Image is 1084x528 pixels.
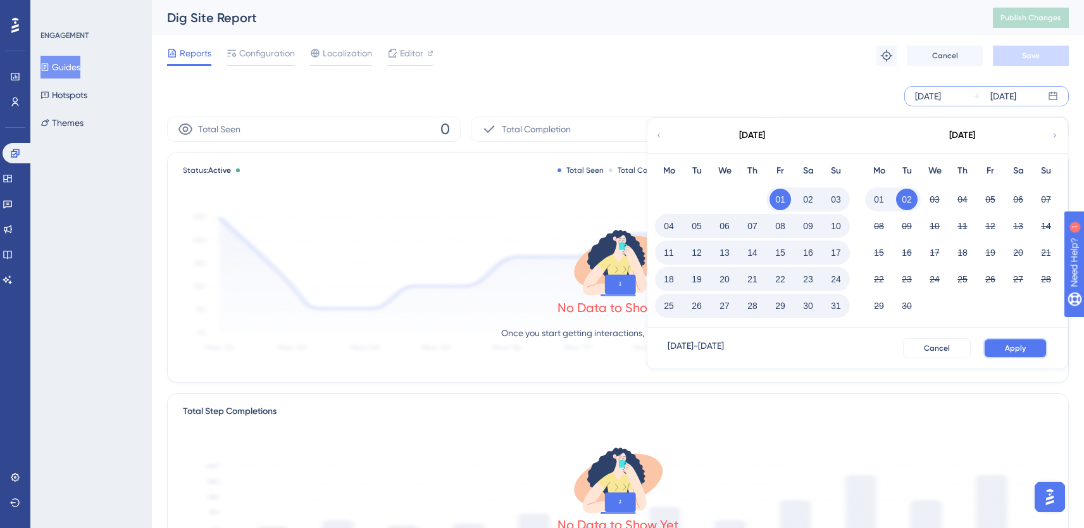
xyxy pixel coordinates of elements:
[949,128,975,143] div: [DATE]
[952,268,973,290] button: 25
[1035,242,1057,263] button: 21
[658,295,680,317] button: 25
[983,338,1047,358] button: Apply
[501,325,735,341] p: Once you start getting interactions, they will be listed here
[183,404,277,419] div: Total Step Completions
[30,3,79,18] span: Need Help?
[40,56,80,79] button: Guides
[40,111,84,134] button: Themes
[893,163,921,179] div: Tu
[797,242,819,263] button: 16
[896,215,918,237] button: 09
[88,6,92,16] div: 1
[738,163,766,179] div: Th
[825,268,847,290] button: 24
[896,189,918,210] button: 02
[40,84,87,106] button: Hotspots
[980,268,1001,290] button: 26
[825,295,847,317] button: 31
[769,215,791,237] button: 08
[1004,163,1032,179] div: Sa
[1031,478,1069,516] iframe: UserGuiding AI Assistant Launcher
[658,215,680,237] button: 04
[502,122,571,137] span: Total Completion
[208,166,231,175] span: Active
[907,46,983,66] button: Cancel
[1007,215,1029,237] button: 13
[797,189,819,210] button: 02
[167,9,961,27] div: Dig Site Report
[1035,268,1057,290] button: 28
[924,268,945,290] button: 24
[952,189,973,210] button: 04
[952,215,973,237] button: 11
[742,295,763,317] button: 28
[896,268,918,290] button: 23
[686,242,707,263] button: 12
[742,242,763,263] button: 14
[711,163,738,179] div: We
[769,242,791,263] button: 15
[990,89,1016,104] div: [DATE]
[797,215,819,237] button: 09
[400,46,423,61] span: Editor
[993,8,1069,28] button: Publish Changes
[825,242,847,263] button: 17
[766,163,794,179] div: Fr
[655,163,683,179] div: Mo
[1022,51,1040,61] span: Save
[558,165,604,175] div: Total Seen
[1032,163,1060,179] div: Su
[868,242,890,263] button: 15
[668,338,724,358] div: [DATE] - [DATE]
[980,215,1001,237] button: 12
[1000,13,1061,23] span: Publish Changes
[868,189,890,210] button: 01
[1035,215,1057,237] button: 14
[822,163,850,179] div: Su
[658,242,680,263] button: 11
[924,242,945,263] button: 17
[239,46,295,61] span: Configuration
[198,122,240,137] span: Total Seen
[180,46,211,61] span: Reports
[915,89,941,104] div: [DATE]
[183,165,231,175] span: Status:
[686,295,707,317] button: 26
[993,46,1069,66] button: Save
[924,343,950,353] span: Cancel
[976,163,1004,179] div: Fr
[1007,268,1029,290] button: 27
[921,163,949,179] div: We
[952,242,973,263] button: 18
[558,299,679,317] div: No Data to Show Yet
[1007,189,1029,210] button: 06
[794,163,822,179] div: Sa
[440,119,450,139] span: 0
[1007,242,1029,263] button: 20
[868,215,890,237] button: 08
[896,242,918,263] button: 16
[739,128,765,143] div: [DATE]
[40,30,89,41] div: ENGAGEMENT
[714,268,735,290] button: 20
[714,295,735,317] button: 27
[769,268,791,290] button: 22
[868,295,890,317] button: 29
[769,189,791,210] button: 01
[980,242,1001,263] button: 19
[1035,189,1057,210] button: 07
[932,51,958,61] span: Cancel
[868,268,890,290] button: 22
[714,242,735,263] button: 13
[742,268,763,290] button: 21
[742,215,763,237] button: 07
[769,295,791,317] button: 29
[924,215,945,237] button: 10
[980,189,1001,210] button: 05
[686,268,707,290] button: 19
[323,46,372,61] span: Localization
[865,163,893,179] div: Mo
